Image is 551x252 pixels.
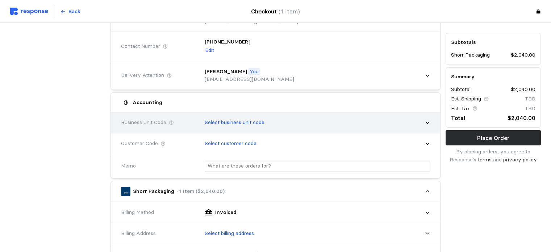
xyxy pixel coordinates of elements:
p: · 1 Item ($2,040.00) [177,187,225,195]
button: Edit [205,46,214,55]
h4: Checkout [251,7,300,16]
h5: Summary [451,73,535,80]
p: Subtotal [451,86,471,94]
p: Back [68,8,80,16]
span: Contact Number [121,42,160,50]
p: Select billing address [205,230,254,237]
p: $2,040.00 [511,86,535,94]
span: Delivery Attention [121,71,164,79]
span: (1 Item) [279,8,300,15]
p: TBD [525,95,535,103]
p: Est. Tax [451,105,470,113]
button: Shorr Packaging· 1 Item ($2,040.00) [111,181,440,202]
img: svg%3e [10,8,48,15]
p: $2,040.00 [511,51,535,59]
span: Customer Code [121,140,158,148]
p: [PHONE_NUMBER] [205,38,250,46]
p: $2,040.00 [508,113,535,123]
p: Select customer code [205,140,256,148]
span: Memo [121,162,136,170]
p: Invoiced [215,208,237,216]
span: Billing Address [121,230,156,237]
p: Place Order [477,133,509,142]
h5: Subtotals [451,38,535,46]
input: What are these orders for? [208,161,427,172]
p: By placing orders, you agree to Response's and [446,148,541,164]
p: Est. Shipping [451,95,481,103]
p: TBD [525,105,535,113]
span: Business Unit Code [121,119,166,127]
p: [EMAIL_ADDRESS][DOMAIN_NAME] [205,75,294,83]
p: Shorr Packaging [451,51,490,59]
a: terms [478,156,492,163]
button: Place Order [446,130,541,145]
p: Edit [205,46,214,54]
p: Total [451,113,465,123]
button: Back [56,5,84,18]
a: privacy policy [503,156,537,163]
h5: Accounting [133,99,162,106]
p: [PERSON_NAME] [205,68,247,76]
span: Billing Method [121,208,154,216]
p: Select business unit code [205,119,264,127]
p: Shorr Packaging [133,187,174,195]
p: You [250,68,259,76]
